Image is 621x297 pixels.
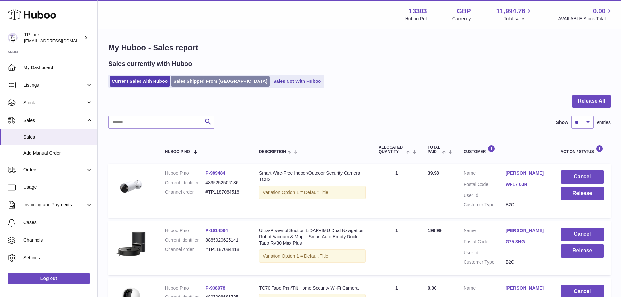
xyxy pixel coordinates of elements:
[506,259,548,265] dd: B2C
[23,219,93,226] span: Cases
[165,189,206,195] dt: Channel order
[561,145,604,154] div: Action / Status
[506,285,548,291] a: [PERSON_NAME]
[108,42,611,53] h1: My Huboo - Sales report
[506,181,548,187] a: WF17 0JN
[457,7,471,16] strong: GBP
[428,285,436,290] span: 0.00
[561,187,604,200] button: Release
[271,76,323,87] a: Sales Not With Huboo
[165,170,206,176] dt: Huboo P no
[205,189,246,195] dd: #TP1187084518
[110,76,170,87] a: Current Sales with Huboo
[165,180,206,186] dt: Current identifier
[24,38,96,43] span: [EMAIL_ADDRESS][DOMAIN_NAME]
[23,100,86,106] span: Stock
[8,273,90,284] a: Log out
[428,228,442,233] span: 199.99
[428,171,439,176] span: 39.98
[165,237,206,243] dt: Current identifier
[23,237,93,243] span: Channels
[464,259,506,265] dt: Customer Type
[259,249,366,263] div: Variation:
[379,145,405,154] span: ALLOCATED Quantity
[464,239,506,246] dt: Postal Code
[23,184,93,190] span: Usage
[561,244,604,258] button: Release
[506,170,548,176] a: [PERSON_NAME]
[464,285,506,293] dt: Name
[165,246,206,253] dt: Channel order
[23,65,93,71] span: My Dashboard
[23,134,93,140] span: Sales
[205,285,225,290] a: P-938978
[24,32,83,44] div: TP-Link
[259,285,366,291] div: TC70 Tapo Pan/Tilt Home Security Wi-Fi Camera
[205,246,246,253] dd: #TP1187084418
[464,250,506,256] dt: User Id
[496,7,533,22] a: 11,994.76 Total sales
[556,119,568,126] label: Show
[259,228,366,246] div: Ultra-Powerful Suction LiDAR+IMU Dual Navigation Robot Vacuum & Mop + Smart Auto-Empty Dock, Tapo...
[282,190,330,195] span: Option 1 = Default Title;
[597,119,611,126] span: entries
[23,117,86,124] span: Sales
[464,202,506,208] dt: Customer Type
[558,7,613,22] a: 0.00 AVAILABLE Stock Total
[259,170,366,183] div: Smart Wire-Free Indoor/Outdoor Security Camera TC82
[464,192,506,199] dt: User Id
[504,16,533,22] span: Total sales
[428,145,440,154] span: Total paid
[115,228,147,260] img: 01_large_20240808023803n.jpg
[506,239,548,245] a: G75 8HG
[464,145,548,154] div: Customer
[405,16,427,22] div: Huboo Ref
[259,186,366,199] div: Variation:
[464,181,506,189] dt: Postal Code
[464,228,506,235] dt: Name
[165,285,206,291] dt: Huboo P no
[165,228,206,234] dt: Huboo P no
[506,228,548,234] a: [PERSON_NAME]
[205,228,228,233] a: P-1014564
[23,202,86,208] span: Invoicing and Payments
[23,167,86,173] span: Orders
[464,170,506,178] dt: Name
[23,82,86,88] span: Listings
[506,202,548,208] dd: B2C
[452,16,471,22] div: Currency
[282,253,330,259] span: Option 1 = Default Title;
[8,33,18,43] img: internalAdmin-13303@internal.huboo.com
[561,170,604,184] button: Cancel
[572,95,611,108] button: Release All
[409,7,427,16] strong: 13303
[205,237,246,243] dd: 8885020625141
[23,255,93,261] span: Settings
[259,150,286,154] span: Description
[205,180,246,186] dd: 4895252506136
[23,150,93,156] span: Add Manual Order
[171,76,270,87] a: Sales Shipped From [GEOGRAPHIC_DATA]
[372,164,421,218] td: 1
[496,7,525,16] span: 11,994.76
[372,221,421,275] td: 1
[593,7,606,16] span: 0.00
[558,16,613,22] span: AVAILABLE Stock Total
[205,171,225,176] a: P-989484
[108,59,192,68] h2: Sales currently with Huboo
[165,150,190,154] span: Huboo P no
[115,170,147,203] img: Product_Images_01_large_20240318022019h.png
[561,228,604,241] button: Cancel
